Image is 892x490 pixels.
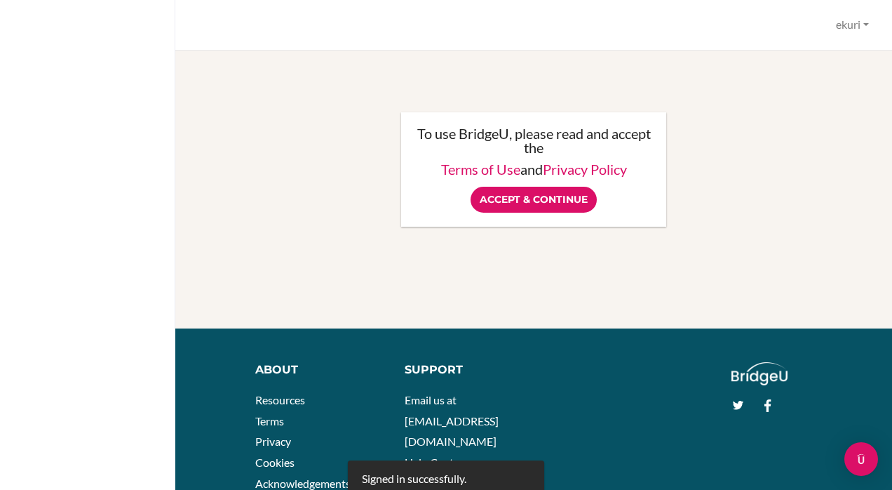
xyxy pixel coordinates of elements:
[405,362,524,378] div: Support
[255,362,384,378] div: About
[415,126,652,154] p: To use BridgeU, please read and accept the
[362,471,466,487] div: Signed in successfully.
[415,162,652,176] p: and
[830,12,875,38] button: ekuri
[844,442,878,476] div: Open Intercom Messenger
[471,187,597,213] input: Accept & Continue
[255,456,295,469] a: Cookies
[255,414,284,428] a: Terms
[405,393,499,448] a: Email us at [EMAIL_ADDRESS][DOMAIN_NAME]
[405,456,464,469] a: Help Center
[255,393,305,406] a: Resources
[441,161,520,178] a: Terms of Use
[255,435,291,448] a: Privacy
[731,362,788,385] img: logo_white@2x-f4f0deed5e89b7ecb1c2cc34c3e3d731f90f0f143d5ea2071677605dd97b5244.png
[543,161,627,178] a: Privacy Policy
